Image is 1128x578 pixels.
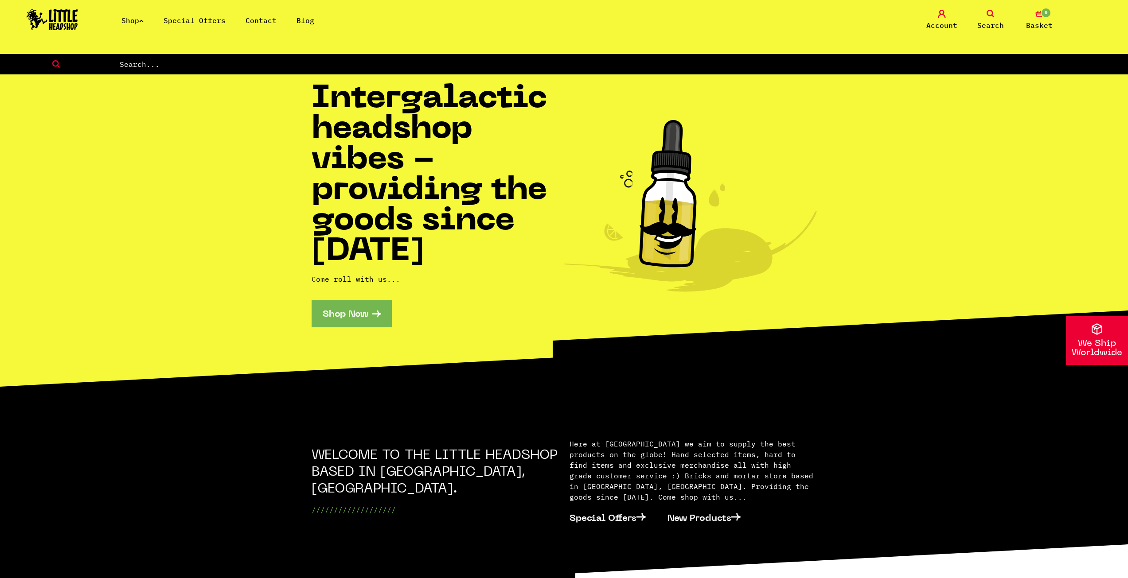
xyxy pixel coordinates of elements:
a: Search [968,10,1013,31]
a: Contact [246,16,277,25]
a: Special Offers [570,504,657,531]
a: Blog [297,16,314,25]
img: Little Head Shop Logo [27,9,78,30]
span: Basket [1026,20,1053,31]
p: Come roll with us... [312,274,564,284]
a: Special Offers [164,16,226,25]
p: We Ship Worldwide [1066,339,1128,358]
span: 0 [1041,8,1051,18]
a: Shop [121,16,144,25]
input: Search... [119,58,1128,70]
h1: Intergalactic headshop vibes - providing the goods since [DATE] [312,84,564,268]
p: /////////////////// [312,504,559,515]
span: Account [926,20,957,31]
p: Here at [GEOGRAPHIC_DATA] we aim to supply the best products on the globe! Hand selected items, h... [570,438,817,502]
span: Search [977,20,1004,31]
a: Shop Now [312,300,392,327]
a: 0 Basket [1017,10,1062,31]
h2: WELCOME TO THE LITTLE HEADSHOP BASED IN [GEOGRAPHIC_DATA], [GEOGRAPHIC_DATA]. [312,447,559,498]
a: New Products [667,504,752,531]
